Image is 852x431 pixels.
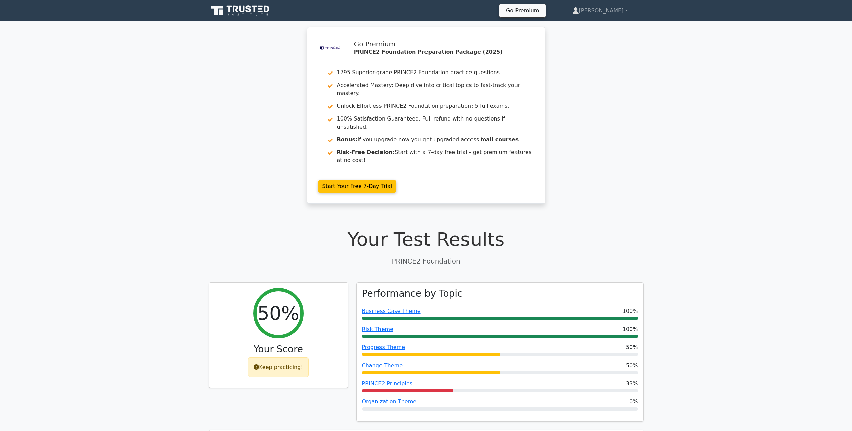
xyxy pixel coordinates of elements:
[626,343,638,351] span: 50%
[556,4,644,17] a: [PERSON_NAME]
[209,228,644,250] h1: Your Test Results
[214,344,343,355] h3: Your Score
[623,307,638,315] span: 100%
[362,326,393,332] a: Risk Theme
[362,308,421,314] a: Business Case Theme
[257,302,299,324] h2: 50%
[362,344,405,350] a: Progress Theme
[362,380,413,387] a: PRINCE2 Principles
[362,288,463,299] h3: Performance by Topic
[209,256,644,266] p: PRINCE2 Foundation
[626,380,638,388] span: 33%
[248,357,309,377] div: Keep practicing!
[629,398,638,406] span: 0%
[362,362,403,369] a: Change Theme
[623,325,638,333] span: 100%
[362,398,417,405] a: Organization Theme
[626,362,638,370] span: 50%
[502,6,543,15] a: Go Premium
[318,180,397,193] a: Start Your Free 7-Day Trial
